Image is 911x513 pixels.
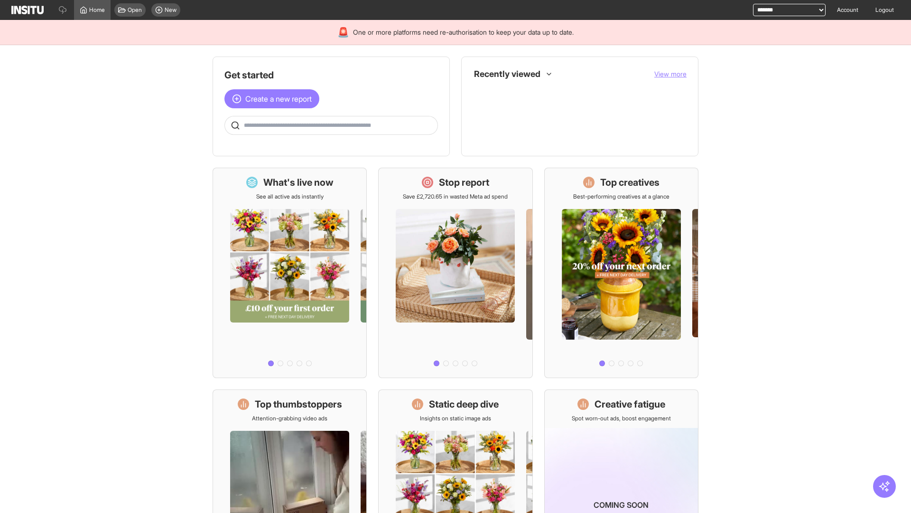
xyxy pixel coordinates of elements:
span: Create a new report [245,93,312,104]
p: Save £2,720.65 in wasted Meta ad spend [403,193,508,200]
p: Attention-grabbing video ads [252,415,327,422]
p: See all active ads instantly [256,193,324,200]
button: Create a new report [224,89,319,108]
span: New [165,6,177,14]
p: Best-performing creatives at a glance [573,193,669,200]
h1: Top thumbstoppers [255,398,342,411]
button: View more [654,69,687,79]
h1: Top creatives [600,176,660,189]
p: Insights on static image ads [420,415,491,422]
a: Stop reportSave £2,720.65 in wasted Meta ad spend [378,168,532,378]
h1: Static deep dive [429,398,499,411]
span: Home [89,6,105,14]
h1: Get started [224,68,438,82]
span: Open [128,6,142,14]
span: One or more platforms need re-authorisation to keep your data up to date. [353,28,574,37]
a: What's live nowSee all active ads instantly [213,168,367,378]
h1: Stop report [439,176,489,189]
div: 🚨 [337,26,349,39]
a: Top creativesBest-performing creatives at a glance [544,168,698,378]
h1: What's live now [263,176,334,189]
span: View more [654,70,687,78]
img: Logo [11,6,44,14]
